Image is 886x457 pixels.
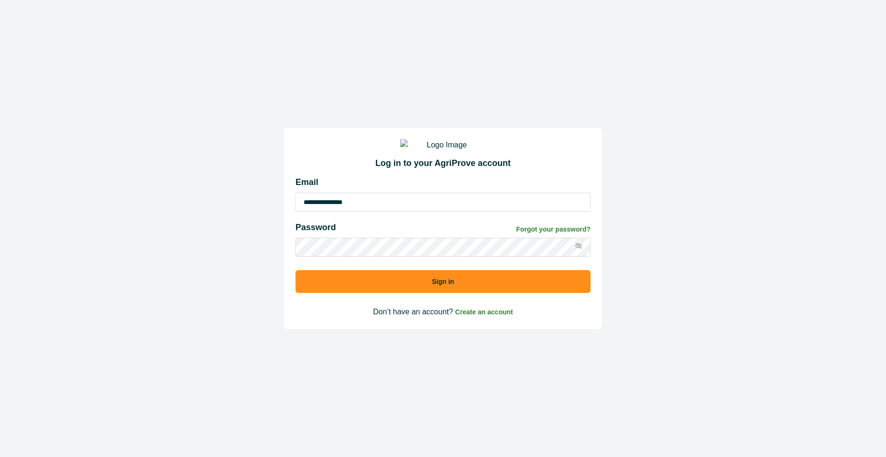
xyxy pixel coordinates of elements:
[516,224,591,234] a: Forgot your password?
[400,139,486,151] img: Logo Image
[295,270,591,293] button: Sign in
[295,221,336,234] p: Password
[295,176,591,189] p: Email
[295,306,591,318] p: Don’t have an account?
[455,308,513,316] a: Create an account
[295,158,591,169] h2: Log in to your AgriProve account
